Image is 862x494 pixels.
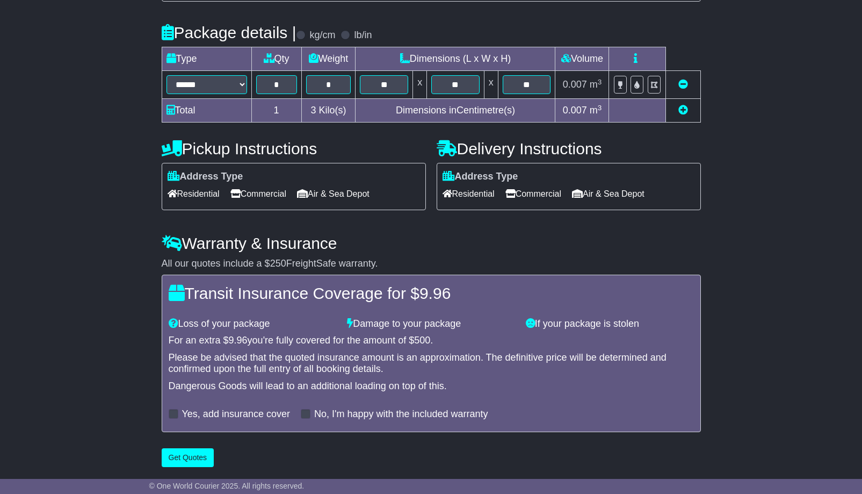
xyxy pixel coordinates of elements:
[301,47,356,71] td: Weight
[229,335,248,346] span: 9.96
[354,30,372,41] label: lb/in
[163,318,342,330] div: Loss of your package
[356,47,555,71] td: Dimensions (L x W x H)
[251,99,301,123] td: 1
[182,409,290,420] label: Yes, add insurance cover
[590,79,602,90] span: m
[297,185,370,202] span: Air & Sea Depot
[168,171,243,183] label: Address Type
[169,352,694,375] div: Please be advised that the quoted insurance amount is an approximation. The definitive price will...
[598,104,602,112] sup: 3
[484,71,498,99] td: x
[356,99,555,123] td: Dimensions in Centimetre(s)
[678,79,688,90] a: Remove this item
[169,335,694,347] div: For an extra $ you're fully covered for the amount of $ .
[162,24,296,41] h4: Package details |
[443,171,518,183] label: Address Type
[310,105,316,116] span: 3
[563,79,587,90] span: 0.007
[520,318,699,330] div: If your package is stolen
[555,47,609,71] td: Volume
[678,105,688,116] a: Add new item
[149,482,305,490] span: © One World Courier 2025. All rights reserved.
[572,185,644,202] span: Air & Sea Depot
[419,284,451,302] span: 9.96
[590,105,602,116] span: m
[168,185,220,202] span: Residential
[270,258,286,269] span: 250
[301,99,356,123] td: Kilo(s)
[162,258,701,270] div: All our quotes include a $ FreightSafe warranty.
[162,140,426,157] h4: Pickup Instructions
[598,78,602,86] sup: 3
[162,448,214,467] button: Get Quotes
[413,71,427,99] td: x
[309,30,335,41] label: kg/cm
[414,335,430,346] span: 500
[230,185,286,202] span: Commercial
[563,105,587,116] span: 0.007
[162,47,251,71] td: Type
[437,140,701,157] h4: Delivery Instructions
[162,99,251,123] td: Total
[169,381,694,392] div: Dangerous Goods will lead to an additional loading on top of this.
[443,185,495,202] span: Residential
[169,284,694,302] h4: Transit Insurance Coverage for $
[505,185,561,202] span: Commercial
[342,318,520,330] div: Damage to your package
[314,409,488,420] label: No, I'm happy with the included warranty
[162,234,701,252] h4: Warranty & Insurance
[251,47,301,71] td: Qty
